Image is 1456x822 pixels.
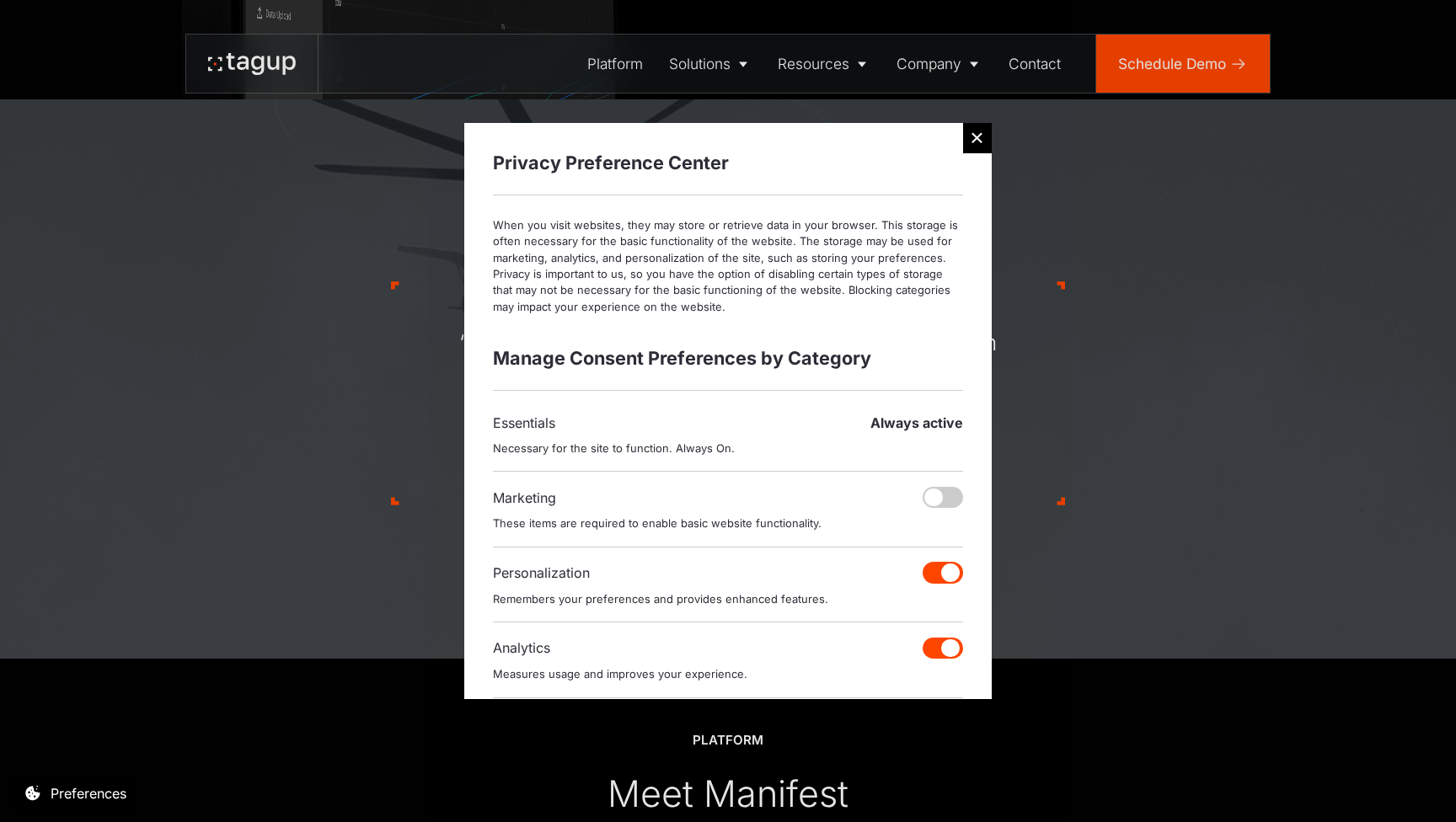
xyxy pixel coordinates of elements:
strong: Manage Consent Preferences by Category [493,347,871,369]
p: Remembers your preferences and provides enhanced features. [493,591,962,607]
strong: Always active [870,414,963,431]
strong: Privacy Preference Center [493,152,729,173]
div: Preferences [51,783,126,803]
div: When you visit websites, they may store or retrieve data in your browser. This storage is often n... [493,217,962,316]
div: Marketing [493,488,556,508]
div: Personalization [493,563,590,583]
p: Measures usage and improves your experience. [493,666,962,682]
p: Necessary for the site to function. Always On. [493,440,962,456]
form: Email Form [464,123,992,698]
div: Essentials [493,413,555,433]
p: These items are required to enable basic website functionality. [493,515,962,531]
div: Analytics [493,638,550,658]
